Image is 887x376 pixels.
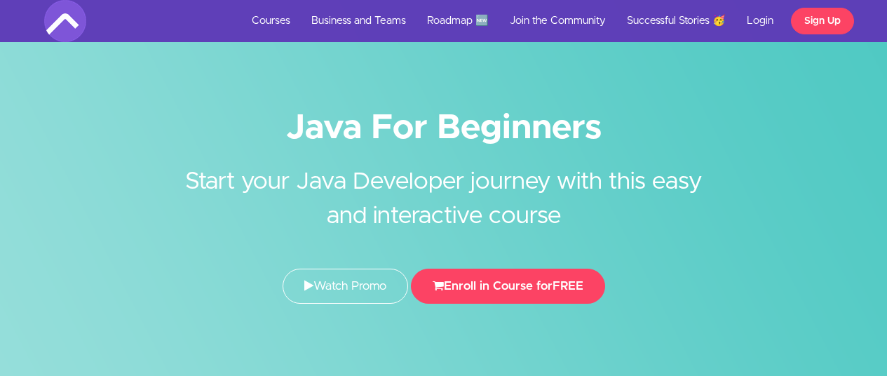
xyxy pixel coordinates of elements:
[411,269,605,304] button: Enroll in Course forFREE
[44,112,844,144] h1: Java For Beginners
[181,144,707,234] h2: Start your Java Developer journey with this easy and interactive course
[553,280,583,292] span: FREE
[791,8,854,34] a: Sign Up
[283,269,408,304] a: Watch Promo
